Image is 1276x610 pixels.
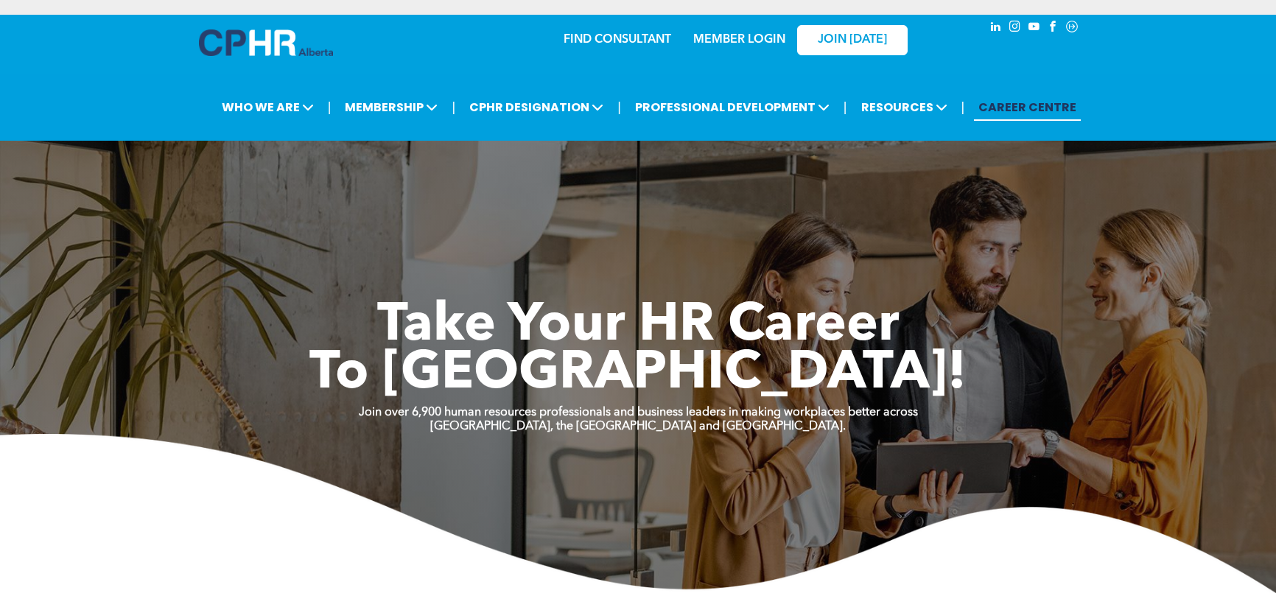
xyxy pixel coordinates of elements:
[430,421,846,432] strong: [GEOGRAPHIC_DATA], the [GEOGRAPHIC_DATA] and [GEOGRAPHIC_DATA].
[452,92,455,122] li: |
[1026,18,1042,38] a: youtube
[631,94,834,121] span: PROFESSIONAL DEVELOPMENT
[961,92,965,122] li: |
[857,94,952,121] span: RESOURCES
[818,33,887,47] span: JOIN [DATE]
[359,407,918,418] strong: Join over 6,900 human resources professionals and business leaders in making workplaces better ac...
[1006,18,1023,38] a: instagram
[797,25,908,55] a: JOIN [DATE]
[987,18,1003,38] a: linkedin
[1064,18,1080,38] a: Social network
[564,34,671,46] a: FIND CONSULTANT
[693,34,785,46] a: MEMBER LOGIN
[1045,18,1061,38] a: facebook
[309,348,967,401] span: To [GEOGRAPHIC_DATA]!
[617,92,621,122] li: |
[844,92,847,122] li: |
[465,94,608,121] span: CPHR DESIGNATION
[340,94,442,121] span: MEMBERSHIP
[974,94,1081,121] a: CAREER CENTRE
[217,94,318,121] span: WHO WE ARE
[377,300,900,353] span: Take Your HR Career
[199,29,333,56] img: A blue and white logo for cp alberta
[328,92,332,122] li: |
